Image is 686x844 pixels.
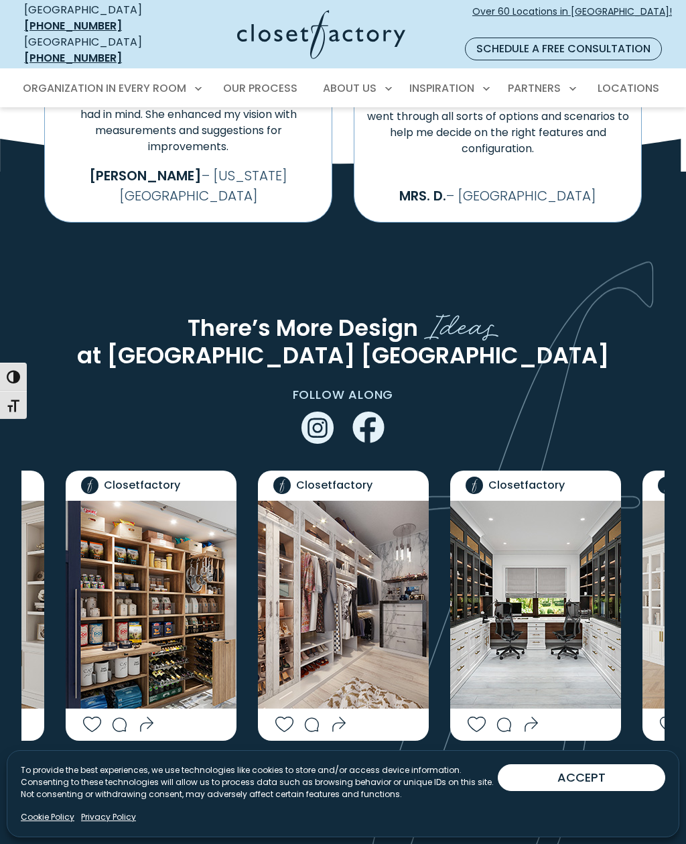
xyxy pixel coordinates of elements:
span: Closetfactory [104,477,180,493]
span: Our Process [223,80,297,96]
span: at [GEOGRAPHIC_DATA] [GEOGRAPHIC_DATA] [77,340,609,371]
p: – [US_STATE][GEOGRAPHIC_DATA] [56,166,321,206]
div: [GEOGRAPHIC_DATA] [24,34,170,66]
a: Cookie Policy [21,811,74,823]
span: Locations [598,80,659,96]
button: ACCEPT [498,764,665,791]
span: Over 60 Locations in [GEOGRAPHIC_DATA]! [472,5,672,33]
span: Partners [508,80,561,96]
p: – [GEOGRAPHIC_DATA] [365,186,630,206]
div: [GEOGRAPHIC_DATA] [24,2,170,34]
a: [PHONE_NUMBER] [24,18,122,34]
img: Dual workstation home office with custom cabinetry, featuring white base drawers, black upper gla... [450,501,621,709]
span: About Us [323,80,376,96]
span: FOLLOW ALONG [293,386,394,403]
a: Schedule a Free Consultation [465,38,662,60]
a: Privacy Policy [81,811,136,823]
img: Closet Factory Logo [237,10,405,59]
a: Facebook [352,419,385,434]
span: Closetfactory [488,477,565,493]
img: Elegant walk-in closet with marble-finished cabinetry, glass-front doors, and built-in lighting, ... [258,501,429,709]
span: Organization in Every Room [23,80,186,96]
p: I had my master bedroom closet installed and I’m absolutely in love with how it turned out! My de... [365,60,630,157]
span: Inspiration [409,80,474,96]
a: [PHONE_NUMBER] [24,50,122,66]
span: [PERSON_NAME] [89,166,202,185]
img: Sleek and organized pantry with wood shelving, pull-out wine racks, dry goods, and cookware neatl... [66,501,236,709]
a: Instagram [301,419,334,434]
span: There’s More Design [188,312,418,344]
p: To provide the best experiences, we use technologies like cookies to store and/or access device i... [21,764,498,800]
span: Closetfactory [296,477,372,493]
nav: Primary Menu [13,70,673,107]
span: Mrs. D. [399,186,446,205]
